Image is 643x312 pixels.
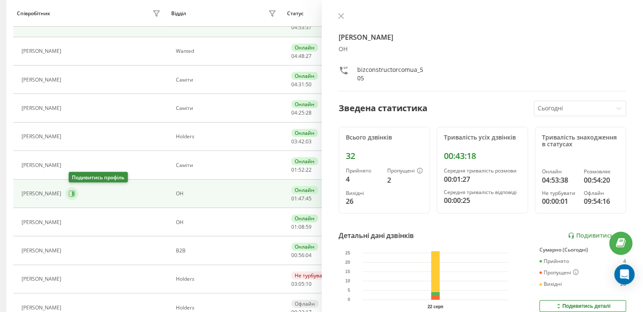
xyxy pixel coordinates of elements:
span: 04 [291,52,297,60]
div: Онлайн [291,243,318,251]
div: Подивитись деталі [555,303,610,309]
div: [PERSON_NAME] [22,105,63,111]
div: Співробітник [17,11,50,16]
span: 45 [306,195,312,202]
div: : : [291,82,312,88]
span: 53 [298,24,304,31]
div: [PERSON_NAME] [22,248,63,254]
div: 00:01:27 [444,174,521,184]
div: 00:43:18 [444,151,521,161]
div: bizconstructorcomua_505 [357,66,423,82]
span: 01 [291,223,297,230]
div: [PERSON_NAME] [22,48,63,54]
button: Подивитись деталі [539,300,626,312]
div: Зведена статистика [339,102,427,115]
div: ОН [176,219,279,225]
div: Детальні дані дзвінків [339,230,414,241]
text: 5 [347,288,350,293]
a: Подивитись звіт [568,232,626,239]
div: Статус [287,11,304,16]
div: Онлайн [542,169,577,175]
div: 4 [346,174,380,184]
text: 15 [345,269,350,274]
div: Всього дзвінків [346,134,423,141]
div: Подивитись профіль [68,172,128,183]
span: 31 [298,81,304,88]
div: [PERSON_NAME] [22,219,63,225]
span: 08 [298,223,304,230]
div: : : [291,110,312,116]
div: Онлайн [291,157,318,165]
text: 22 серп [427,304,443,309]
span: 28 [306,109,312,116]
div: [PERSON_NAME] [22,162,63,168]
div: 04:53:38 [542,175,577,185]
div: Офлайн [291,300,318,308]
div: Офлайн [584,190,619,196]
div: : : [291,196,312,202]
span: 22 [306,166,312,173]
div: Саміти [176,77,279,83]
div: Онлайн [291,44,318,52]
div: [PERSON_NAME] [22,191,63,197]
div: : : [291,53,312,59]
span: 03 [306,138,312,145]
div: Тривалість знаходження в статусах [542,134,619,148]
div: Прийнято [539,258,569,264]
div: : : [291,139,312,145]
text: 0 [347,297,350,302]
div: [PERSON_NAME] [22,276,63,282]
div: Пропущені [387,168,423,175]
span: 59 [306,223,312,230]
div: Саміти [176,162,279,168]
text: 10 [345,279,350,283]
div: Open Intercom Messenger [614,264,635,285]
span: 50 [306,81,312,88]
div: Вихідні [539,281,562,287]
span: 04 [306,252,312,259]
span: 01 [291,195,297,202]
div: 2 [387,175,423,185]
span: 27 [306,52,312,60]
div: Вихідні [346,190,380,196]
div: Онлайн [291,72,318,80]
div: Розмовляє [584,169,619,175]
div: Сумарно (Сьогодні) [539,247,626,253]
span: 03 [291,138,297,145]
div: Holders [176,134,279,140]
span: 25 [298,109,304,116]
div: [PERSON_NAME] [22,134,63,140]
div: [PERSON_NAME] [22,305,63,311]
div: Не турбувати [542,190,577,196]
span: 03 [291,280,297,287]
span: 04 [291,24,297,31]
div: Середня тривалість відповіді [444,189,521,195]
div: Відділ [171,11,186,16]
div: : : [291,167,312,173]
div: 26 [620,281,626,287]
div: : : [291,281,312,287]
div: Wanted [176,48,279,54]
div: : : [291,252,312,258]
div: ОН [176,191,279,197]
div: 09:54:16 [584,196,619,206]
span: 01 [291,166,297,173]
div: Середня тривалість розмови [444,168,521,174]
span: 00 [291,252,297,259]
span: 05 [298,280,304,287]
div: Holders [176,305,279,311]
div: 4 [623,258,626,264]
div: 00:00:01 [542,196,577,206]
span: 04 [291,109,297,116]
span: 47 [298,195,304,202]
span: 37 [306,24,312,31]
div: Саміти [176,105,279,111]
div: Онлайн [291,129,318,137]
div: Прийнято [346,168,380,174]
div: 00:54:20 [584,175,619,185]
h4: [PERSON_NAME] [339,32,627,42]
span: 52 [298,166,304,173]
div: : : [291,25,312,30]
span: 48 [298,52,304,60]
div: ОН [339,46,627,53]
